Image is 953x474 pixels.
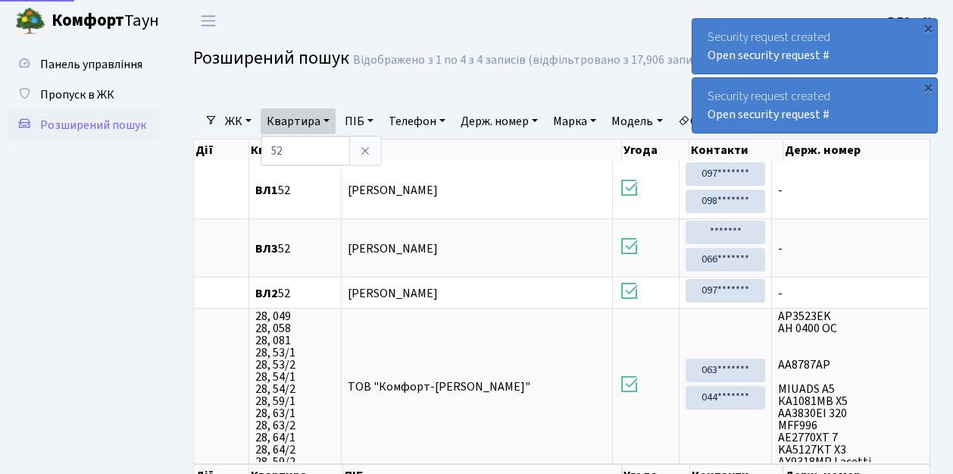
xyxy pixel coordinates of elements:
[8,110,159,140] a: Розширений пошук
[8,49,159,80] a: Панель управління
[783,140,930,161] th: Держ. номер
[547,108,602,134] a: Марка
[672,108,797,134] a: Очистити фільтри
[193,45,349,71] span: Розширений пошук
[255,310,335,462] span: 28, 049 28, 058 28, 081 28, 53/1 28, 53/2 28, 54/1 28, 54/2 28, 59/1 28, 63/1 28, 63/2 28, 64/1 2...
[920,20,936,36] div: ×
[255,285,278,302] b: ВЛ2
[888,12,935,30] a: ВЛ2 -. К.
[194,140,249,161] th: Дії
[255,184,335,196] span: 52
[339,108,380,134] a: ПІБ
[15,6,45,36] img: logo.png
[778,243,923,255] span: -
[778,310,923,462] span: AP3523EK АН 0400 ОС АА8787АР MIUADS A5 КА1081МВ X5 АА3830ЕІ 320 MFF996 AE2770XT 7 KA5127KT X3 AX9...
[348,285,438,302] span: [PERSON_NAME]
[348,240,438,257] span: [PERSON_NAME]
[52,8,159,34] span: Таун
[261,108,336,134] a: Квартира
[455,108,544,134] a: Держ. номер
[40,56,142,73] span: Панель управління
[40,86,114,103] span: Пропуск в ЖК
[52,8,124,33] b: Комфорт
[888,13,935,30] b: ВЛ2 -. К.
[219,108,258,134] a: ЖК
[778,287,923,300] span: -
[920,80,936,95] div: ×
[255,240,278,257] b: ВЛ3
[708,106,830,123] a: Open security request #
[348,182,438,199] span: [PERSON_NAME]
[708,47,830,64] a: Open security request #
[605,108,668,134] a: Модель
[249,140,343,161] th: Квартира
[353,53,714,67] div: Відображено з 1 по 4 з 4 записів (відфільтровано з 17,906 записів).
[343,140,622,161] th: ПІБ
[348,378,530,395] span: ТОВ "Комфорт-[PERSON_NAME]"
[622,140,690,161] th: Угода
[255,287,335,300] span: 52
[692,78,937,133] div: Security request created
[255,243,335,255] span: 52
[778,184,923,196] span: -
[8,80,159,110] a: Пропуск в ЖК
[40,117,146,133] span: Розширений пошук
[689,140,783,161] th: Контакти
[255,182,278,199] b: ВЛ1
[692,19,937,74] div: Security request created
[189,8,227,33] button: Переключити навігацію
[383,108,452,134] a: Телефон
